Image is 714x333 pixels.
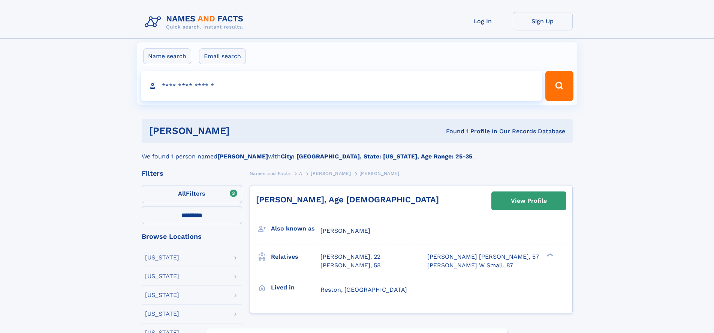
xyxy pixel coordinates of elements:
[178,190,186,197] span: All
[511,192,547,209] div: View Profile
[143,48,191,64] label: Name search
[142,170,242,177] div: Filters
[311,171,351,176] span: [PERSON_NAME]
[311,169,351,178] a: [PERSON_NAME]
[545,253,554,258] div: ❯
[142,143,573,161] div: We found 1 person named with .
[142,185,242,203] label: Filters
[492,192,566,210] a: View Profile
[145,292,179,298] div: [US_STATE]
[142,12,250,32] img: Logo Names and Facts
[545,71,573,101] button: Search Button
[320,253,380,261] a: [PERSON_NAME], 22
[453,12,513,30] a: Log In
[271,222,320,235] h3: Also known as
[141,71,542,101] input: search input
[427,261,513,270] a: [PERSON_NAME] W Small, 87
[145,311,179,317] div: [US_STATE]
[256,195,439,204] a: [PERSON_NAME], Age [DEMOGRAPHIC_DATA]
[142,233,242,240] div: Browse Locations
[250,169,291,178] a: Names and Facts
[281,153,472,160] b: City: [GEOGRAPHIC_DATA], State: [US_STATE], Age Range: 25-35
[299,171,302,176] span: A
[271,250,320,263] h3: Relatives
[271,281,320,294] h3: Lived in
[320,286,407,293] span: Reston, [GEOGRAPHIC_DATA]
[513,12,573,30] a: Sign Up
[199,48,246,64] label: Email search
[359,171,400,176] span: [PERSON_NAME]
[299,169,302,178] a: A
[427,253,539,261] a: [PERSON_NAME] [PERSON_NAME], 57
[149,126,338,136] h1: [PERSON_NAME]
[145,255,179,261] div: [US_STATE]
[145,273,179,279] div: [US_STATE]
[320,261,381,270] a: [PERSON_NAME], 58
[217,153,268,160] b: [PERSON_NAME]
[320,227,370,234] span: [PERSON_NAME]
[338,127,565,136] div: Found 1 Profile In Our Records Database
